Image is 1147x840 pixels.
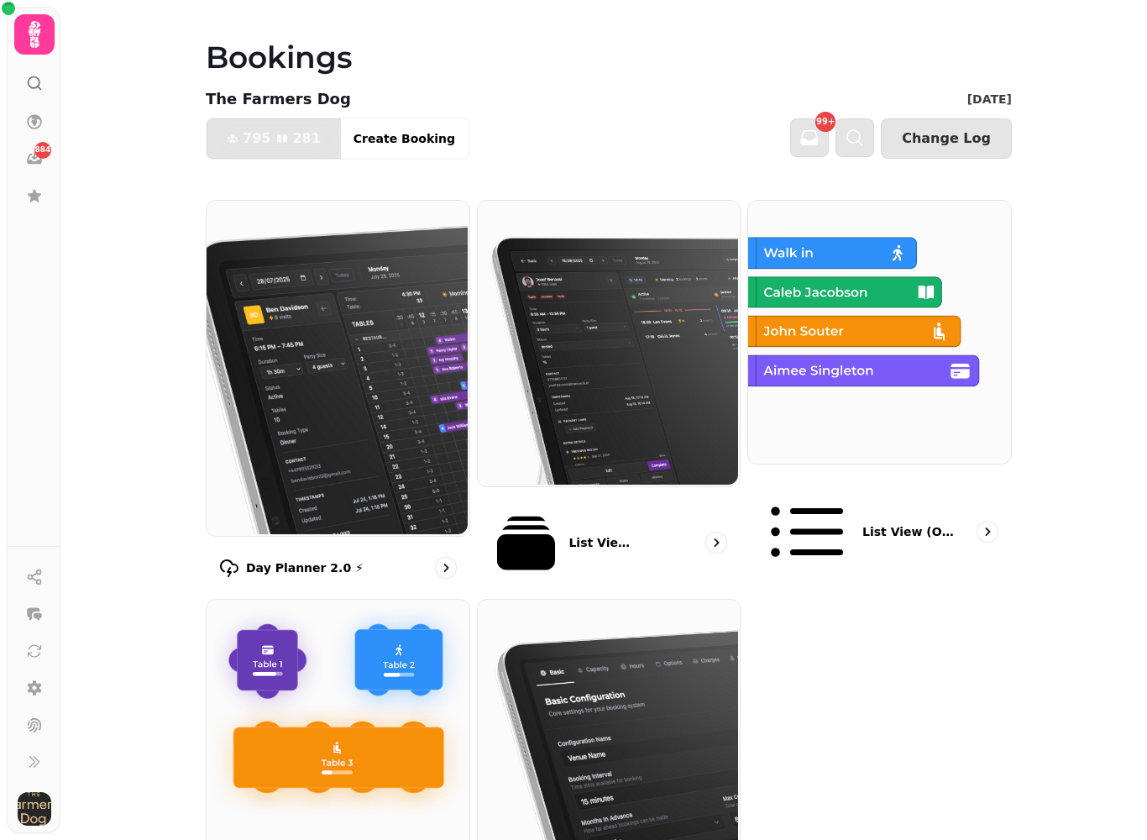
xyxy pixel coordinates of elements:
span: 884 [35,144,51,156]
img: List View 2.0 ⚡ (New) [476,199,739,485]
svg: go to [979,523,996,540]
p: List view (Old - going soon) [862,523,954,540]
span: Create Booking [354,133,455,144]
p: The Farmers Dog [206,87,351,111]
button: 795281 [207,118,341,159]
svg: go to [437,559,454,576]
span: Change Log [902,132,991,145]
button: User avatar [14,792,55,826]
svg: go to [708,534,725,551]
button: Change Log [881,118,1012,159]
img: List view (Old - going soon) [746,199,1009,462]
a: List View 2.0 ⚡ (New)List View 2.0 ⚡ (New) [477,200,741,592]
a: Day Planner 2.0 ⚡Day Planner 2.0 ⚡ [206,200,470,592]
img: User avatar [18,792,51,826]
p: List View 2.0 ⚡ (New) [568,534,637,551]
button: Create Booking [340,118,469,159]
span: 795 [243,132,270,145]
p: [DATE] [967,91,1012,108]
a: List view (Old - going soon)List view (Old - going soon) [747,200,1012,592]
p: Day Planner 2.0 ⚡ [246,559,364,576]
span: 281 [292,132,320,145]
a: 884 [18,142,51,176]
span: 99+ [816,118,835,126]
img: Day Planner 2.0 ⚡ [205,199,468,534]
